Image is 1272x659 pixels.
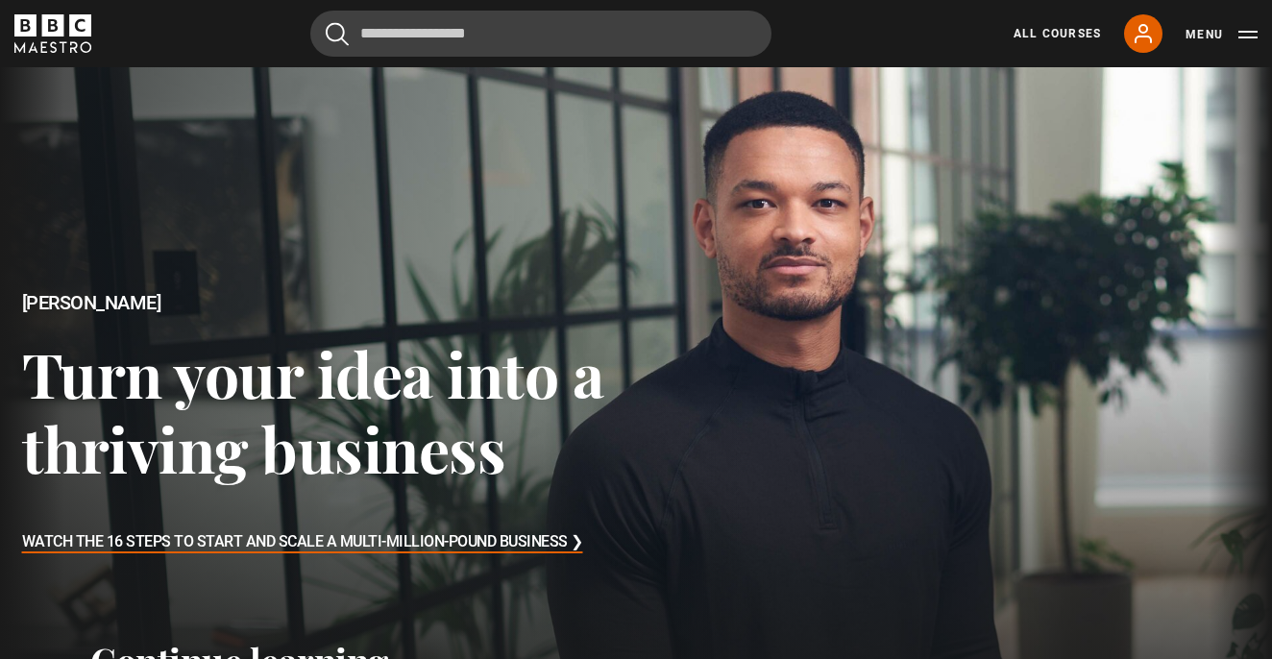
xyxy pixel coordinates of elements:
[326,22,349,46] button: Submit the search query
[22,528,583,557] h3: Watch The 16 Steps to Start and Scale a Multi-Million-Pound Business ❯
[1186,25,1258,44] button: Toggle navigation
[14,14,91,53] svg: BBC Maestro
[22,292,637,314] h2: [PERSON_NAME]
[1014,25,1101,42] a: All Courses
[310,11,771,57] input: Search
[22,336,637,485] h3: Turn your idea into a thriving business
